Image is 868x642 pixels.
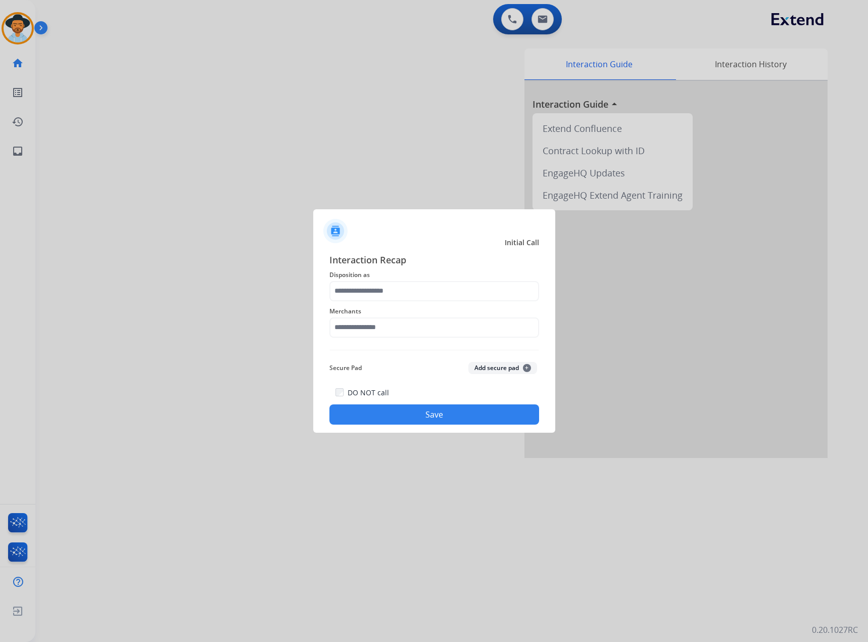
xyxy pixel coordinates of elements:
span: Disposition as [329,269,539,281]
span: + [523,364,531,372]
span: Secure Pad [329,362,362,374]
label: DO NOT call [348,388,389,398]
button: Add secure pad+ [468,362,537,374]
button: Save [329,404,539,425]
span: Interaction Recap [329,253,539,269]
span: Initial Call [505,238,539,248]
p: 0.20.1027RC [812,624,858,636]
span: Merchants [329,305,539,317]
img: contactIcon [323,219,348,243]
